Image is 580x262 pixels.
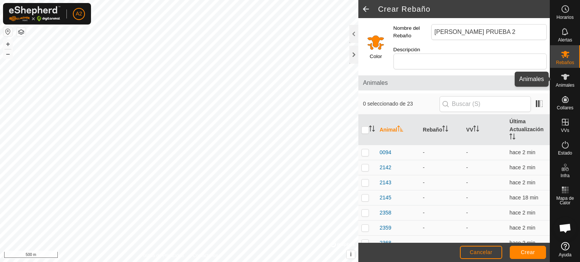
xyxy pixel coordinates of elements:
[379,239,391,247] span: 2368
[363,78,545,87] span: Animales
[509,225,535,231] span: 23 sept 2025, 14:19
[466,195,468,201] app-display-virtual-paddock-transition: -
[440,96,531,112] input: Buscar (S)
[470,249,492,255] span: Cancelar
[347,250,355,259] button: i
[558,151,572,155] span: Estado
[393,46,431,54] label: Descripción
[378,5,550,14] h2: Crear Rebaño
[17,28,26,37] button: Capas del Mapa
[442,127,448,133] p-sorticon: Activar para ordenar
[140,252,184,259] a: Política de Privacidad
[509,195,538,201] span: 23 sept 2025, 14:04
[423,239,460,247] div: -
[379,224,391,232] span: 2359
[466,179,468,185] app-display-virtual-paddock-transition: -
[363,100,439,108] span: 0 seleccionado de 23
[370,53,382,60] label: Color
[423,149,460,156] div: -
[369,127,375,133] p-sorticon: Activar para ordenar
[420,115,463,145] th: Rebaño
[466,149,468,155] app-display-virtual-paddock-transition: -
[509,210,535,216] span: 23 sept 2025, 14:19
[379,164,391,172] span: 2142
[509,135,515,141] p-sorticon: Activar para ordenar
[379,194,391,202] span: 2145
[423,194,460,202] div: -
[466,225,468,231] app-display-virtual-paddock-transition: -
[193,252,218,259] a: Contáctenos
[76,10,82,18] span: A2
[423,209,460,217] div: -
[460,246,502,259] button: Cancelar
[423,179,460,187] div: -
[473,127,479,133] p-sorticon: Activar para ordenar
[9,6,60,21] img: Logo Gallagher
[560,173,569,178] span: Infra
[379,209,391,217] span: 2358
[506,115,550,145] th: Última Actualización
[561,128,569,133] span: VVs
[393,24,431,40] label: Nombre del Rebaño
[554,217,577,239] div: Chat abierto
[466,210,468,216] app-display-virtual-paddock-transition: -
[466,240,468,246] app-display-virtual-paddock-transition: -
[3,49,12,58] button: –
[3,40,12,49] button: +
[509,179,535,185] span: 23 sept 2025, 14:19
[463,115,507,145] th: VV
[397,127,403,133] p-sorticon: Activar para ordenar
[556,60,574,65] span: Rebaños
[509,240,535,246] span: 23 sept 2025, 14:19
[556,83,574,87] span: Animales
[558,38,572,42] span: Alertas
[379,179,391,187] span: 2143
[376,115,420,145] th: Animal
[510,246,546,259] button: Crear
[552,196,578,205] span: Mapa de Calor
[559,253,572,257] span: Ayuda
[521,249,535,255] span: Crear
[509,164,535,170] span: 23 sept 2025, 14:19
[423,164,460,172] div: -
[466,164,468,170] app-display-virtual-paddock-transition: -
[423,224,460,232] div: -
[3,27,12,36] button: Restablecer Mapa
[509,149,535,155] span: 23 sept 2025, 14:19
[350,251,352,257] span: i
[550,239,580,260] a: Ayuda
[557,15,574,20] span: Horarios
[379,149,391,156] span: 0094
[557,106,573,110] span: Collares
